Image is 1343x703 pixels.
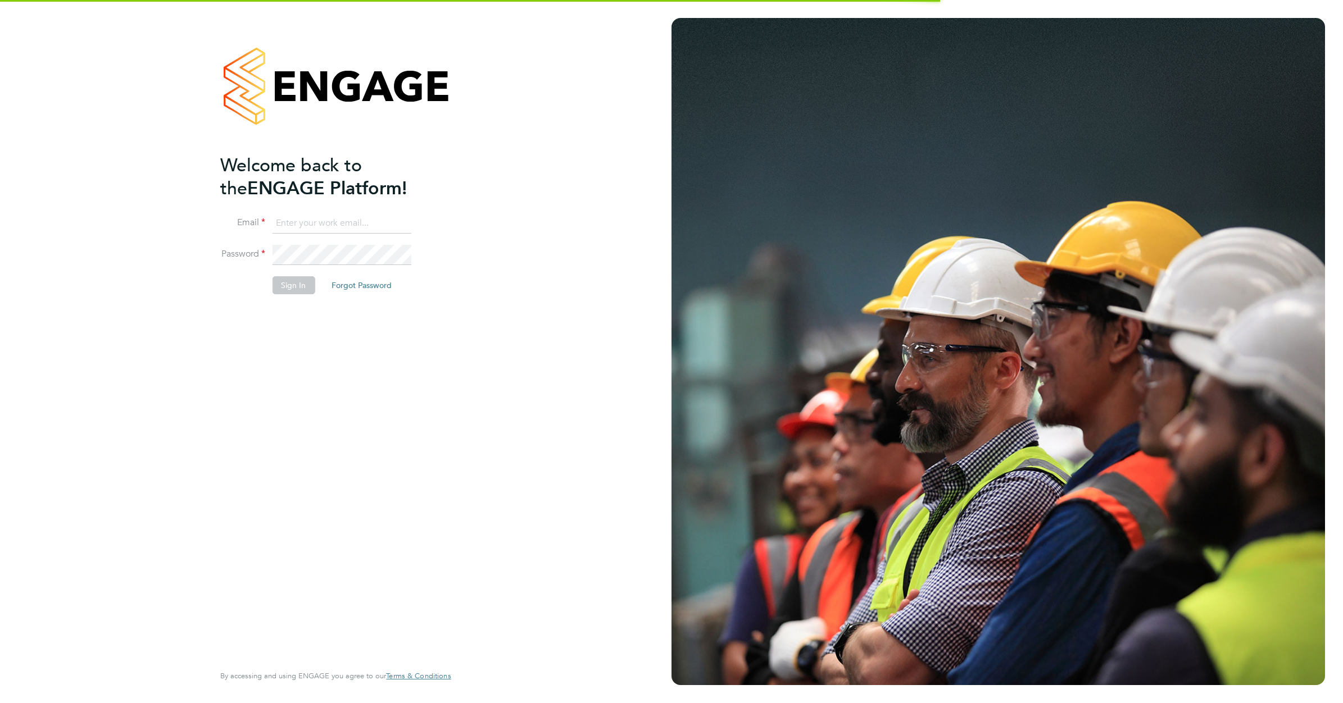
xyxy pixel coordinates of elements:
span: By accessing and using ENGAGE you agree to our [220,671,451,681]
button: Forgot Password [323,276,401,294]
label: Email [220,217,265,229]
label: Password [220,248,265,260]
span: Welcome back to the [220,154,362,199]
button: Sign In [272,276,315,294]
input: Enter your work email... [272,213,411,234]
a: Terms & Conditions [386,672,451,681]
span: Terms & Conditions [386,671,451,681]
h2: ENGAGE Platform! [220,154,439,200]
